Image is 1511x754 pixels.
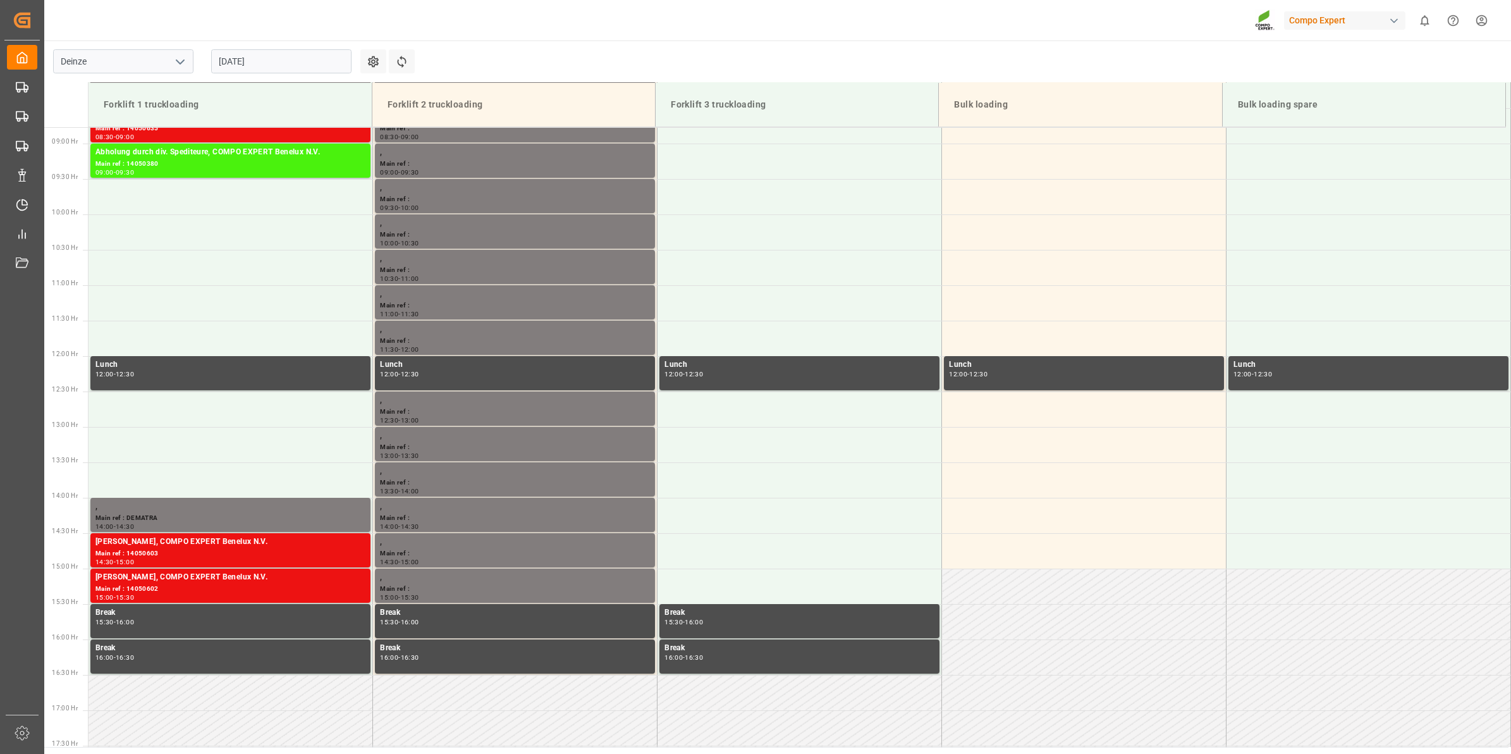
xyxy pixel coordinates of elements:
div: 11:00 [380,311,398,317]
div: - [114,619,116,625]
div: 12:00 [664,371,683,377]
div: Main ref : 14050380 [95,159,365,170]
div: 13:00 [380,453,398,459]
span: 12:00 Hr [52,350,78,357]
div: 16:00 [664,655,683,660]
div: - [114,655,116,660]
div: - [398,311,400,317]
span: 12:30 Hr [52,386,78,393]
div: 16:00 [685,619,703,625]
div: Main ref : [380,194,650,205]
div: Lunch [380,359,650,371]
div: - [398,524,400,529]
div: 15:30 [664,619,683,625]
div: Main ref : [380,123,650,134]
button: open menu [170,52,189,71]
div: , [380,536,650,548]
div: 15:30 [95,619,114,625]
div: 12:30 [1254,371,1272,377]
span: 13:00 Hr [52,421,78,428]
div: 16:00 [95,655,114,660]
span: 16:00 Hr [52,634,78,641]
div: - [398,240,400,246]
div: , [380,288,650,300]
span: 15:00 Hr [52,563,78,570]
div: 16:00 [401,619,419,625]
div: Main ref : 14050602 [95,584,365,595]
div: 12:00 [1233,371,1252,377]
div: 12:30 [116,371,134,377]
div: , [380,394,650,407]
div: 09:30 [380,205,398,211]
div: Break [664,642,934,655]
div: , [380,500,650,513]
div: 14:00 [95,524,114,529]
div: - [114,371,116,377]
div: Main ref : [380,513,650,524]
div: 16:00 [116,619,134,625]
div: 13:00 [401,417,419,423]
div: , [380,430,650,442]
div: Main ref : 14050603 [95,548,365,559]
div: - [683,619,685,625]
div: 11:30 [380,347,398,352]
div: 13:30 [380,488,398,494]
div: Main ref : [380,159,650,170]
div: 13:30 [401,453,419,459]
div: - [398,347,400,352]
div: - [398,488,400,494]
div: - [683,371,685,377]
div: Main ref : [380,442,650,453]
div: Break [95,607,365,619]
div: Main ref : [380,548,650,559]
div: - [398,619,400,625]
span: 09:00 Hr [52,138,78,145]
div: Main ref : [380,478,650,488]
span: 15:30 Hr [52,598,78,605]
div: Lunch [95,359,365,371]
button: Compo Expert [1284,8,1410,32]
div: 09:00 [380,170,398,175]
div: - [398,276,400,281]
div: , [380,252,650,265]
div: - [1252,371,1254,377]
div: - [398,595,400,600]
button: Help Center [1439,6,1467,35]
div: 14:30 [380,559,398,565]
div: 12:30 [380,417,398,423]
div: - [398,655,400,660]
div: Main ref : [380,336,650,347]
span: 11:30 Hr [52,315,78,322]
div: 10:30 [401,240,419,246]
span: 13:30 Hr [52,457,78,464]
span: 17:30 Hr [52,740,78,747]
div: 15:30 [116,595,134,600]
div: 11:00 [401,276,419,281]
div: Break [380,607,650,619]
div: - [114,170,116,175]
div: , [380,465,650,478]
div: 16:30 [401,655,419,660]
div: 16:30 [116,655,134,660]
div: - [398,170,400,175]
span: 14:30 Hr [52,528,78,535]
div: 15:00 [380,595,398,600]
div: 14:00 [401,488,419,494]
div: 12:00 [949,371,967,377]
div: Lunch [949,359,1219,371]
div: Main ref : [380,584,650,595]
div: Break [380,642,650,655]
div: , [380,146,650,159]
input: DD.MM.YYYY [211,49,352,73]
div: Main ref : 14050635 [95,123,365,134]
span: 10:00 Hr [52,209,78,216]
div: 12:00 [95,371,114,377]
div: - [398,453,400,459]
span: 14:00 Hr [52,492,78,499]
div: 11:30 [401,311,419,317]
div: 15:00 [95,595,114,600]
div: 10:00 [380,240,398,246]
div: 12:30 [685,371,703,377]
div: - [683,655,685,660]
div: Main ref : [380,407,650,417]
